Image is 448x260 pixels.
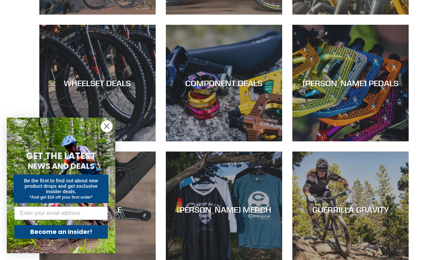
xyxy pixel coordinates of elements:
div: GUERRILLA GRAVITY [292,205,409,215]
a: WHEELSET DEALS [39,25,156,141]
button: Close dialog [101,120,113,132]
button: Become an Insider! [14,225,108,239]
div: COMPONENT DEALS [166,78,282,88]
a: COMPONENT DEALS [166,25,282,141]
div: [PERSON_NAME] PEDALS [292,78,409,88]
span: Be the first to find out about new product drops and get exclusive insider deals. [24,178,98,194]
a: [PERSON_NAME] PEDALS [292,25,409,141]
span: GET THE LATEST [26,150,96,162]
span: *And get $10 off your first order* [30,195,92,200]
div: WHEELSET DEALS [39,78,156,88]
div: [PERSON_NAME] MERCH [166,205,282,215]
span: NEWS AND DEALS [28,161,95,172]
input: Enter your email address [14,206,108,220]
